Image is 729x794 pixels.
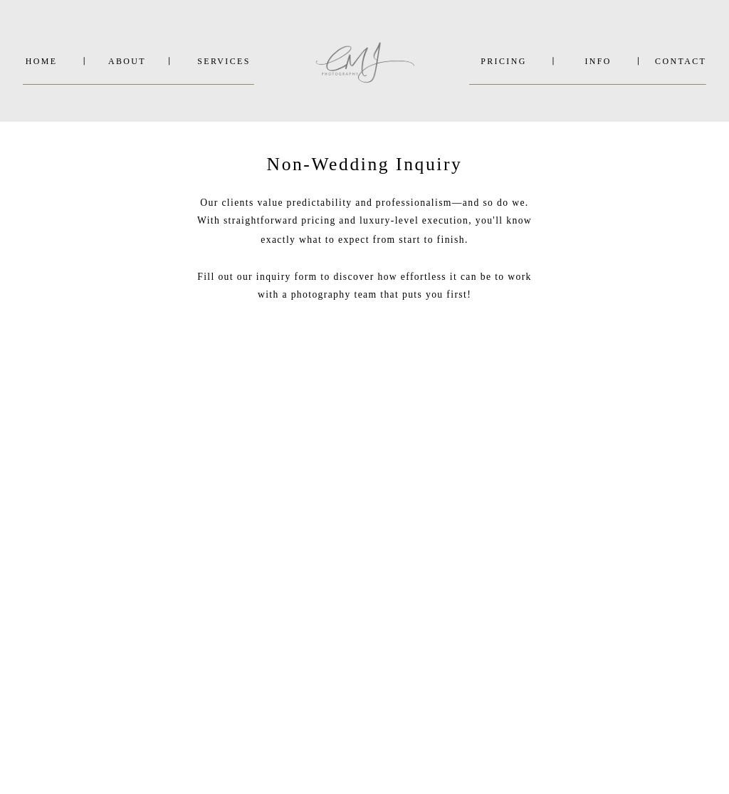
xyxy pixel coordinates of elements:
a: INFO [569,56,628,66]
p: Our clients value predictability and professionalism—and so do we. With straightforward pricing a... [196,193,533,318]
a: SERVICES [193,56,254,66]
h1: Non-Wedding Inquiry [258,153,471,174]
a: Home [23,56,59,66]
a: PRICING [470,56,538,66]
a: About [108,56,145,66]
a: Contact [655,56,707,66]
